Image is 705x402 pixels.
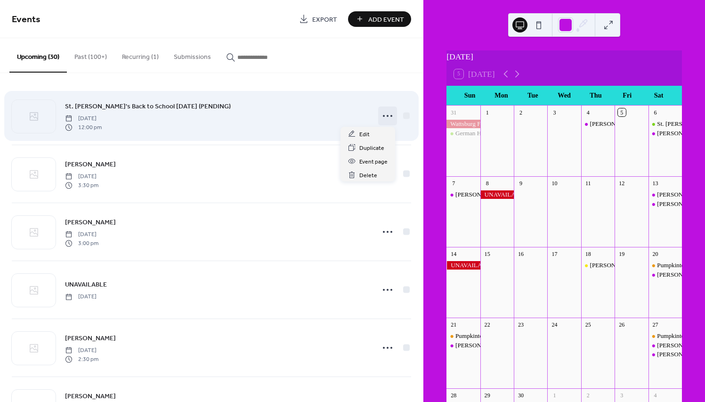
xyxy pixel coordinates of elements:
[65,280,107,290] span: UNAVAILABLE
[65,160,116,170] span: [PERSON_NAME]
[584,320,592,328] div: 25
[446,261,480,270] div: UNAVAILABLE
[450,108,458,116] div: 31
[455,129,519,138] div: German Heritage Festival
[580,86,612,105] div: Thu
[65,102,231,112] span: St. [PERSON_NAME]'s Back to School [DATE] (PENDING)
[446,190,480,199] div: Briana Gomez
[657,332,692,340] div: Pumpkintown
[590,120,640,128] div: [PERSON_NAME]
[651,179,659,187] div: 13
[65,334,116,344] span: [PERSON_NAME]
[166,38,219,72] button: Submissions
[450,320,458,328] div: 21
[618,179,626,187] div: 12
[651,391,659,399] div: 4
[483,108,491,116] div: 1
[618,250,626,258] div: 19
[551,108,559,116] div: 3
[368,15,404,25] span: Add Event
[549,86,580,105] div: Wed
[584,250,592,258] div: 18
[446,332,480,340] div: Pumpkintown
[312,15,337,25] span: Export
[483,179,491,187] div: 8
[359,171,377,180] span: Delete
[12,10,41,29] span: Events
[648,350,682,359] div: Keija Fredrick
[651,250,659,258] div: 20
[648,341,682,350] div: Daniel Masarick
[643,86,674,105] div: Sat
[446,341,480,350] div: Hailey Wilhelm
[65,239,98,247] span: 3:00 pm
[65,217,116,228] a: [PERSON_NAME]
[65,115,102,123] span: [DATE]
[292,11,344,27] a: Export
[517,179,525,187] div: 9
[551,250,559,258] div: 17
[65,279,107,290] a: UNAVAILABLE
[65,172,98,181] span: [DATE]
[446,129,480,138] div: German Heritage Festival
[359,130,370,139] span: Edit
[65,159,116,170] a: [PERSON_NAME]
[651,320,659,328] div: 27
[450,179,458,187] div: 7
[446,50,682,63] div: [DATE]
[114,38,166,72] button: Recurring (1)
[65,333,116,344] a: [PERSON_NAME]
[65,123,102,131] span: 12:00 pm
[450,250,458,258] div: 14
[65,391,116,402] a: [PERSON_NAME]
[648,120,682,128] div: St. Greg's Back to School Carnival (PENDING)
[65,355,98,363] span: 2:30 pm
[455,190,505,199] div: [PERSON_NAME]
[648,190,682,199] div: Hope Eggleston
[648,129,682,138] div: Meishia McKnight
[455,332,490,340] div: Pumpkintown
[517,250,525,258] div: 16
[359,143,384,153] span: Duplicate
[657,261,692,270] div: Pumpkintown
[648,261,682,270] div: Pumpkintown
[581,120,615,128] div: Katelyn Cook
[584,391,592,399] div: 2
[648,271,682,279] div: Alexis Mieszczak
[65,346,98,355] span: [DATE]
[581,261,615,270] div: Barber National Institute Founder's Day
[65,293,97,301] span: [DATE]
[551,179,559,187] div: 10
[65,230,98,239] span: [DATE]
[517,391,525,399] div: 30
[65,392,116,402] span: [PERSON_NAME]
[455,341,505,350] div: [PERSON_NAME]
[517,108,525,116] div: 2
[67,38,114,72] button: Past (100+)
[517,86,549,105] div: Tue
[584,179,592,187] div: 11
[551,391,559,399] div: 1
[618,320,626,328] div: 26
[618,108,626,116] div: 5
[454,86,486,105] div: Sun
[618,391,626,399] div: 3
[611,86,643,105] div: Fri
[483,320,491,328] div: 22
[450,391,458,399] div: 28
[486,86,517,105] div: Mon
[483,250,491,258] div: 15
[648,332,682,340] div: Pumpkintown
[651,108,659,116] div: 6
[65,218,116,228] span: [PERSON_NAME]
[483,391,491,399] div: 29
[348,11,411,27] button: Add Event
[65,101,231,112] a: St. [PERSON_NAME]'s Back to School [DATE] (PENDING)
[9,38,67,73] button: Upcoming (30)
[446,120,480,128] div: Wattsburg Fair (UNAVAILABLE)
[584,108,592,116] div: 4
[648,200,682,208] div: Jordyn Malina
[480,190,514,199] div: UNAVAILABLE
[551,320,559,328] div: 24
